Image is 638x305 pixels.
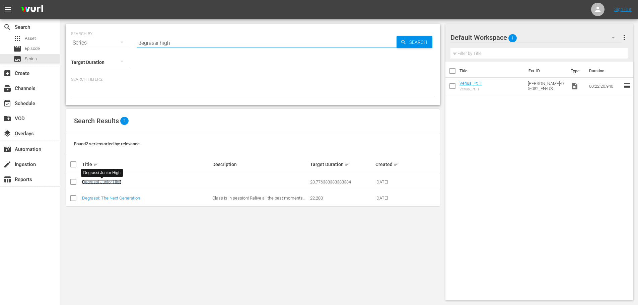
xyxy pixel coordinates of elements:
span: Class is in session! Relive all the best moments from everyone’s favourite high school drama. [212,196,305,206]
img: ans4CAIJ8jUAAAAAAAAAAAAAAAAAAAAAAAAgQb4GAAAAAAAAAAAAAAAAAAAAAAAAJMjXAAAAAAAAAAAAAAAAAAAAAAAAgAT5G... [16,2,48,17]
span: Search [3,23,11,31]
p: Search Filters: [71,77,435,82]
span: reorder [623,82,631,90]
div: Series [71,33,130,52]
span: Search Results [74,117,119,125]
span: sort [93,161,99,167]
div: Title [82,160,210,168]
div: Degrassi Junior High [83,170,121,176]
div: Target Duration [310,160,373,168]
span: Series [25,56,37,62]
a: Degrassi: The Next Generation [82,196,140,201]
span: 2 [120,117,129,125]
th: Ext. ID [524,62,567,80]
span: sort [394,161,400,167]
button: more_vert [620,29,628,46]
span: Episode [13,45,21,53]
a: Sign Out [614,7,632,12]
span: Channels [3,84,11,92]
div: Description [212,162,308,167]
div: [DATE] [375,179,406,184]
span: Video [571,82,579,90]
td: 00:22:20.940 [586,78,623,94]
span: more_vert [620,33,628,42]
a: Venus, Pt. 1 [459,81,482,86]
span: Series [13,55,21,63]
span: Asset [25,35,36,42]
div: Default Workspace [450,28,621,47]
span: Schedule [3,99,11,107]
th: Type [567,62,585,80]
span: Found 2 series sorted by: relevance [74,141,140,146]
span: Overlays [3,130,11,138]
span: sort [345,161,351,167]
div: 22.283 [310,196,373,201]
span: Automation [3,145,11,153]
span: Episode [25,45,40,52]
div: [DATE] [375,196,406,201]
button: Search [397,36,432,48]
span: VOD [3,115,11,123]
td: [PERSON_NAME]-05-082_EN-US [525,78,568,94]
span: 1 [508,31,517,45]
span: Reports [3,175,11,183]
div: 23.776333333333334 [310,179,373,184]
th: Duration [585,62,625,80]
th: Title [459,62,524,80]
span: Asset [13,34,21,43]
span: Ingestion [3,160,11,168]
span: Create [3,69,11,77]
span: menu [4,5,12,13]
div: Created [375,160,406,168]
a: Degrassi Junior High [82,179,122,184]
div: Venus, Pt. 1 [459,87,482,91]
span: Search [407,36,432,48]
